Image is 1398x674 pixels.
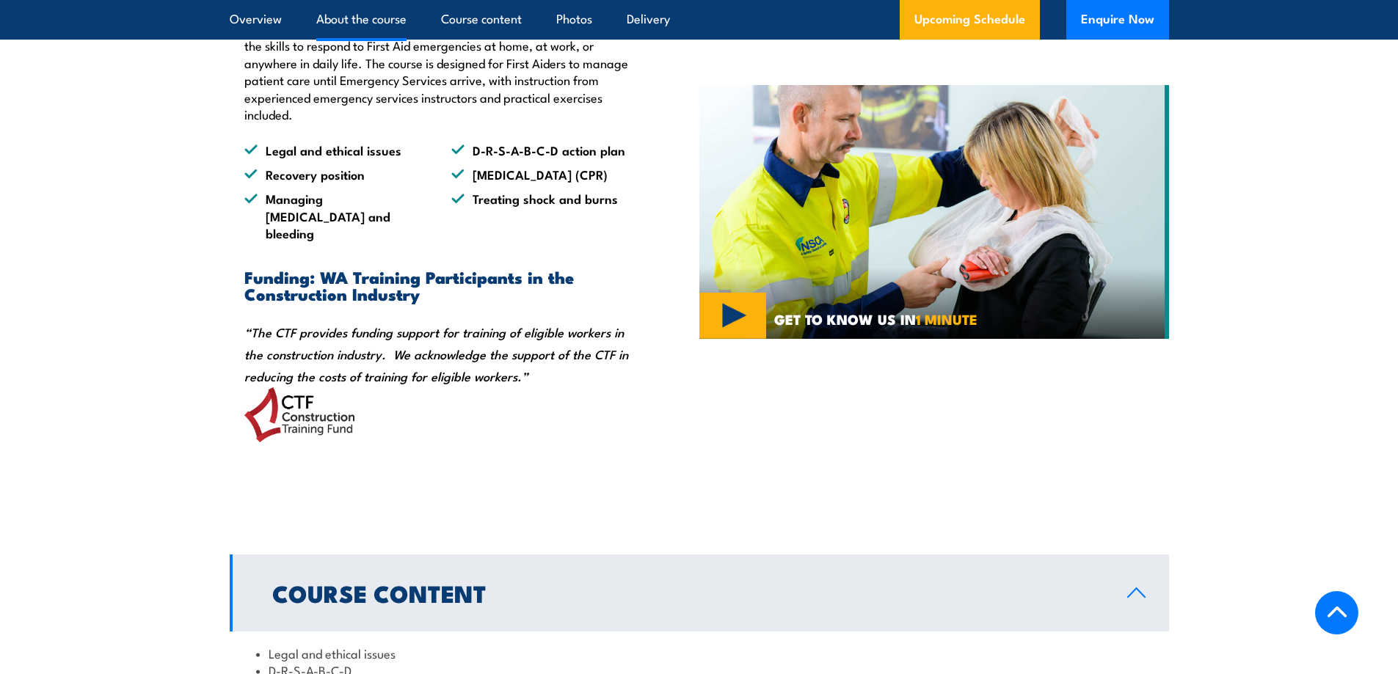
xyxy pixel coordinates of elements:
[244,142,425,158] li: Legal and ethical issues
[244,323,628,446] em: “The CTF provides funding support for training of eligible workers in the construction industry. ...
[244,190,425,241] li: Managing [MEDICAL_DATA] and bleeding
[699,85,1169,339] img: Website Video Tile (2)
[451,190,632,241] li: Treating shock and burns
[916,308,977,329] strong: 1 MINUTE
[272,582,1104,603] h2: Course Content
[244,20,632,122] p: Our Provide First Aid Blended Learning Training Course equips you with the skills to respond to F...
[244,166,425,183] li: Recovery position
[774,312,977,326] span: GET TO KNOW US IN
[256,645,1143,662] li: Legal and ethical issues
[230,554,1169,631] a: Course Content
[244,268,632,302] h3: Funding: WA Training Participants in the Construction Industry
[451,142,632,158] li: D-R-S-A-B-C-D action plan
[451,166,632,183] li: [MEDICAL_DATA] (CPR)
